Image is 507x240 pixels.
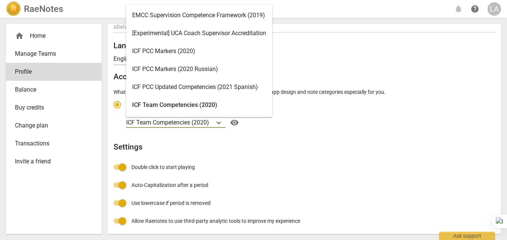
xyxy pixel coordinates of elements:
span: Buy credits [15,103,87,112]
span: Manage Teams [15,49,87,58]
a: Buy credits [6,99,102,117]
span: Transactions [15,139,87,148]
a: Help [468,2,482,16]
div: ICF PCC Updated Competencies (2021 Spanish) [126,78,272,96]
button: Help [228,117,240,129]
div: Ask support [439,232,495,240]
div: Ideal for transcribing and assessing coaching sessions [126,110,493,117]
div: ICF PCC Markers (2020 Russian) [126,60,272,78]
div: ICF Updated Competencies (2019 Japanese) [126,114,272,132]
span: visibility [228,118,240,127]
div: EMCC Supervision Competence Framework (2019) [126,6,272,24]
a: Balance [6,81,102,99]
h2: Settings [113,142,495,152]
span: Change plan [15,121,87,130]
div: Home [6,27,102,45]
div: Account type [113,96,495,129]
span: Use lowercase if period is removed [131,199,211,207]
p: What will you be using RaeNotes for? We will use this to recommend app design and note categories... [113,88,495,96]
div: ICF PCC Markers (2020) [126,42,272,60]
a: Transactions [6,135,102,153]
div: [Experimental] UCA Coach Supervisor Accreditation [126,24,272,42]
img: Logo [6,1,21,16]
span: help [470,4,479,13]
div: Home [15,31,87,40]
span: home [15,31,24,40]
p: ICF Team Competencies (2020) [126,118,209,127]
input: Ideal for transcribing and assessing coaching sessionsICF Team Competencies (2020)Help [210,119,211,126]
h2: RaeNotes [24,4,63,14]
span: Invite a friend [15,157,87,166]
h2: Language [113,41,495,50]
span: Profile [15,67,87,76]
div: ICF Team Competencies (2020) [126,96,272,114]
span: Balance [15,85,87,94]
a: Profile [6,63,102,81]
a: Change plan [6,117,102,135]
a: Help [225,117,240,129]
span: Allow Raenotes to use third-party analytic tools to improve my experience [131,217,300,225]
a: Invite a friend [6,153,102,170]
button: LA [488,2,501,16]
a: LogoRaeNotes [6,1,63,16]
h2: Account type [113,72,495,81]
div: English (en) [113,53,157,65]
a: Manage Teams [6,45,102,63]
span: Double click to start playing [131,163,195,171]
span: Auto-Capitalization after a period [131,181,208,189]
